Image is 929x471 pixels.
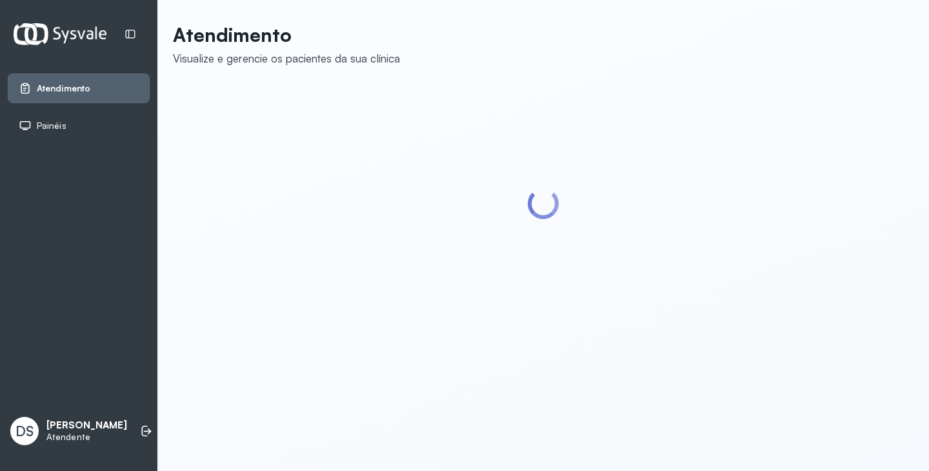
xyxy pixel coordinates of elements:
div: Visualize e gerencie os pacientes da sua clínica [173,52,400,65]
span: Painéis [37,120,66,131]
p: Atendimento [173,23,400,46]
a: Atendimento [19,82,139,95]
img: Logotipo do estabelecimento [14,23,106,44]
p: Atendente [46,432,127,443]
p: [PERSON_NAME] [46,419,127,432]
span: Atendimento [37,83,90,94]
